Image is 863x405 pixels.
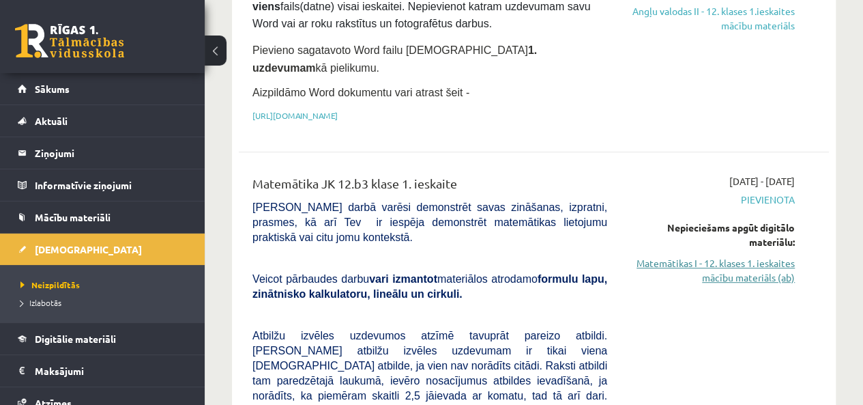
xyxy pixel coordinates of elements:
span: Sākums [35,83,70,95]
a: Angļu valodas II - 12. klases 1.ieskaites mācību materiāls [628,4,795,33]
span: Pievieno sagatavoto Word failu [DEMOGRAPHIC_DATA] kā pielikumu. [252,44,537,74]
a: Digitālie materiāli [18,323,188,354]
b: formulu lapu, zinātnisko kalkulatoru, lineālu un cirkuli. [252,273,607,300]
legend: Informatīvie ziņojumi [35,169,188,201]
b: vari izmantot [369,273,437,285]
a: Matemātikas I - 12. klases 1. ieskaites mācību materiāls (ab) [628,256,795,285]
a: Mācību materiāli [18,201,188,233]
span: Pievienota [628,193,795,207]
a: Rīgas 1. Tālmācības vidusskola [15,24,124,58]
span: [DEMOGRAPHIC_DATA] [35,243,142,255]
a: [DEMOGRAPHIC_DATA] [18,234,188,265]
span: Mācību materiāli [35,211,111,223]
span: Izlabotās [20,297,61,308]
strong: 1. uzdevumam [252,44,537,74]
span: Neizpildītās [20,279,80,290]
a: Informatīvie ziņojumi [18,169,188,201]
a: Izlabotās [20,296,191,309]
legend: Ziņojumi [35,137,188,169]
span: Digitālie materiāli [35,333,116,345]
a: Sākums [18,73,188,104]
span: [DATE] - [DATE] [729,174,795,188]
div: Nepieciešams apgūt digitālo materiālu: [628,221,795,249]
legend: Maksājumi [35,355,188,387]
a: Ziņojumi [18,137,188,169]
div: Matemātika JK 12.b3 klase 1. ieskaite [252,174,607,199]
strong: viens [252,1,280,12]
a: Maksājumi [18,355,188,387]
a: Neizpildītās [20,279,191,291]
span: Aizpildāmo Word dokumentu vari atrast šeit - [252,87,469,98]
span: [PERSON_NAME] darbā varēsi demonstrēt savas zināšanas, izpratni, prasmes, kā arī Tev ir iespēja d... [252,201,607,243]
span: Aktuāli [35,115,68,127]
span: Veicot pārbaudes darbu materiālos atrodamo [252,273,607,300]
a: Aktuāli [18,105,188,137]
a: [URL][DOMAIN_NAME] [252,110,338,121]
